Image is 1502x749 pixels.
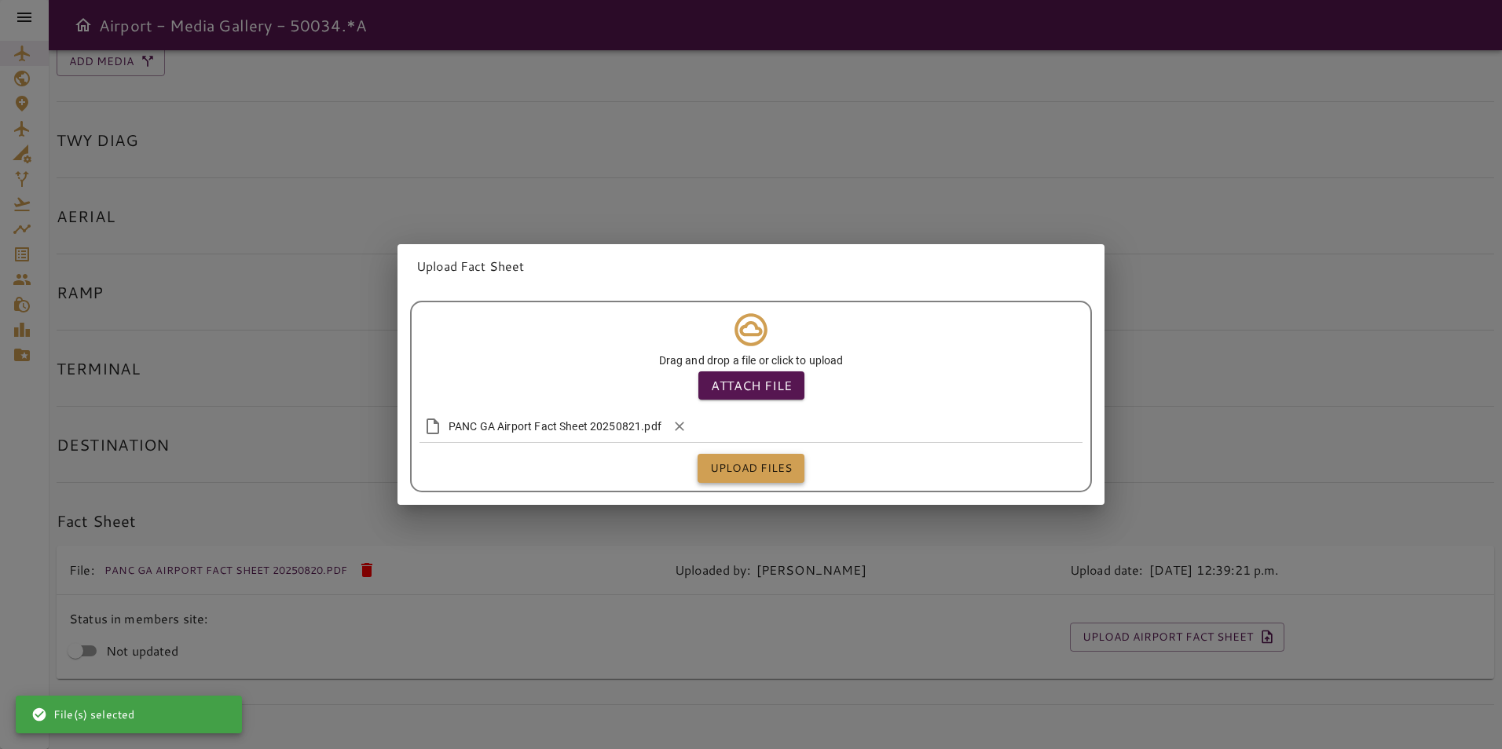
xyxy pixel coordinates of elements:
span: PANC GA Airport Fact Sheet 20250821.pdf [449,418,661,434]
div: File(s) selected [31,700,134,729]
button: Attach file [698,371,804,400]
button: Upload files [698,454,804,483]
p: Drag and drop a file or click to upload [659,353,844,368]
p: Attach file [711,376,792,395]
p: Upload Fact Sheet [416,257,1086,276]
